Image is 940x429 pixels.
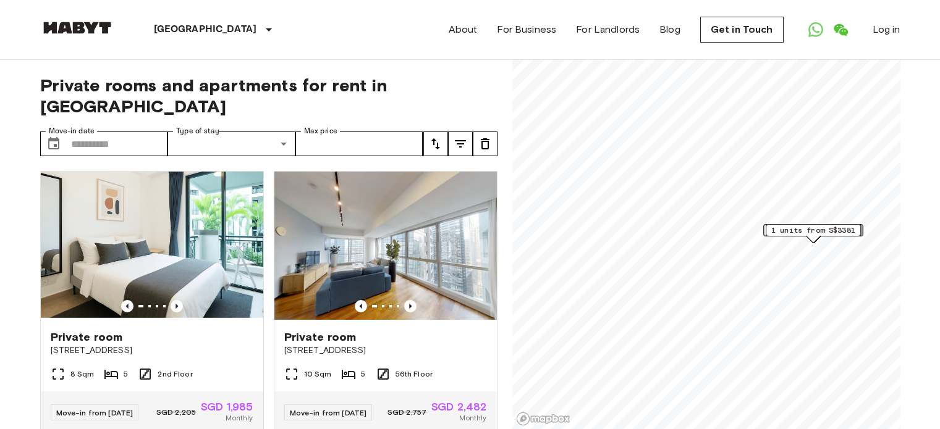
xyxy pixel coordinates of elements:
span: [STREET_ADDRESS] [284,344,487,357]
span: SGD 1,985 [201,401,253,412]
span: Monthly [459,412,486,423]
span: 56th Floor [396,369,433,380]
span: 10 Sqm [304,369,332,380]
label: Move-in date [49,126,95,136]
a: Log in [873,22,900,37]
span: Move-in from [DATE] [56,408,133,417]
span: 5 [361,369,365,380]
span: Move-in from [DATE] [290,408,367,417]
button: tune [448,131,473,156]
a: Open WhatsApp [803,17,828,42]
button: Choose date [41,131,66,156]
span: 1 units from S$3381 [771,225,855,236]
a: Get in Touch [700,17,784,43]
div: Map marker [763,224,863,243]
span: Monthly [226,412,253,423]
img: Marketing picture of unit SG-01-072-003-04 [274,172,497,320]
span: 8 Sqm [70,369,95,380]
span: SGD 2,482 [431,401,486,412]
label: Max price [304,126,337,136]
button: Previous image [171,300,183,312]
a: For Business [497,22,556,37]
p: [GEOGRAPHIC_DATA] [154,22,257,37]
span: 2nd Floor [158,369,192,380]
button: Previous image [121,300,133,312]
a: Open WeChat [828,17,853,42]
img: Marketing picture of unit SG-01-083-001-005 [41,172,263,320]
a: Mapbox logo [516,412,570,426]
label: Type of stay [176,126,219,136]
span: Private room [284,330,357,344]
span: [STREET_ADDRESS] [51,344,253,357]
button: tune [423,131,448,156]
img: Habyt [40,22,114,34]
span: SGD 2,757 [387,407,426,418]
a: About [449,22,478,37]
button: Previous image [355,300,367,312]
a: Blog [659,22,680,37]
a: For Landlords [576,22,640,37]
span: 5 [124,369,128,380]
button: Previous image [404,300,417,312]
span: Private room [51,330,123,344]
span: Private rooms and apartments for rent in [GEOGRAPHIC_DATA] [40,75,498,117]
div: Map marker [766,224,861,243]
span: SGD 2,205 [156,407,196,418]
button: tune [473,131,498,156]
